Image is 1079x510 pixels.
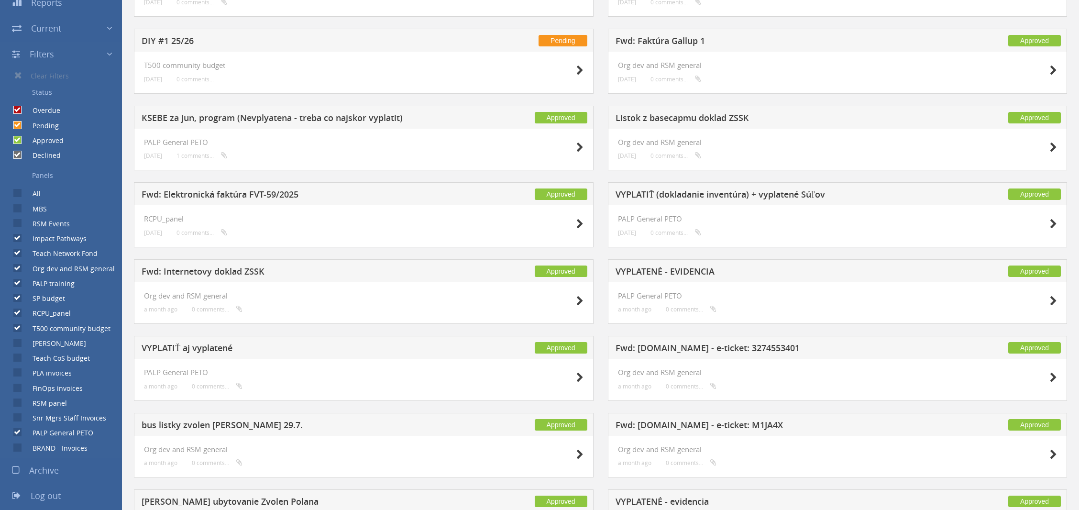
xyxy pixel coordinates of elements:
[23,428,93,438] label: PALP General PETO
[142,497,452,509] h5: [PERSON_NAME] ubytovanie Zvolen Polana
[23,121,59,131] label: Pending
[616,497,926,509] h5: VYPLATENÉ - evidencia
[23,309,71,318] label: RCPU_panel
[618,445,1057,454] h4: Org dev and RSM general
[23,204,47,214] label: MBS
[142,421,452,432] h5: bus listky zvolen [PERSON_NAME] 29.7.
[144,138,584,146] h4: PALP General PETO
[618,229,636,236] small: [DATE]
[23,324,110,333] label: T500 community budget
[618,306,651,313] small: a month ago
[23,234,87,244] label: Impact Pathways
[618,61,1057,69] h4: Org dev and RSM general
[7,167,122,184] a: Panels
[23,384,83,393] label: FinOps invoices
[192,459,242,466] small: 0 comments...
[192,306,242,313] small: 0 comments...
[666,459,716,466] small: 0 comments...
[539,35,587,46] span: Pending
[144,445,584,454] h4: Org dev and RSM general
[666,306,716,313] small: 0 comments...
[618,368,1057,377] h4: Org dev and RSM general
[142,344,452,355] h5: VYPLATIŤ aj vyplatené
[618,215,1057,223] h4: PALP General PETO
[144,306,177,313] small: a month ago
[535,112,587,123] span: Approved
[144,292,584,300] h4: Org dev and RSM general
[650,229,701,236] small: 0 comments...
[616,190,926,202] h5: VYPLATIŤ (dokladanie inventúra) + vyplatené Súľov
[31,490,61,501] span: Log out
[535,266,587,277] span: Approved
[535,342,587,354] span: Approved
[1008,188,1061,200] span: Approved
[176,76,214,83] small: 0 comments...
[618,383,651,390] small: a month ago
[618,459,651,466] small: a month ago
[144,61,584,69] h4: T500 community budget
[23,294,65,303] label: SP budget
[176,229,227,236] small: 0 comments...
[144,76,162,83] small: [DATE]
[144,368,584,377] h4: PALP General PETO
[535,496,587,507] span: Approved
[23,339,86,348] label: [PERSON_NAME]
[144,152,162,159] small: [DATE]
[192,383,242,390] small: 0 comments...
[616,344,926,355] h5: Fwd: [DOMAIN_NAME] - e-ticket: 3274553401
[618,138,1057,146] h4: Org dev and RSM general
[142,190,452,202] h5: Fwd: Elektronická faktúra FVT-59/2025
[176,152,227,159] small: 1 comments...
[23,249,98,258] label: Teach Network Fond
[23,189,41,199] label: All
[144,229,162,236] small: [DATE]
[23,136,64,145] label: Approved
[144,383,177,390] small: a month ago
[23,264,115,274] label: Org dev and RSM general
[7,67,122,84] a: Clear Filters
[1008,35,1061,46] span: Approved
[142,36,452,48] h5: DIY #1 25/26
[618,292,1057,300] h4: PALP General PETO
[1008,342,1061,354] span: Approved
[618,152,636,159] small: [DATE]
[23,413,106,423] label: Snr Mgrs Staff Invoices
[616,113,926,125] h5: Listok z basecapmu doklad ZSSK
[23,219,70,229] label: RSM Events
[30,48,54,60] span: Filters
[142,113,452,125] h5: KSEBE za jun, program (Nevplyatena - treba co najskor vyplatit)
[23,106,60,115] label: Overdue
[650,76,701,83] small: 0 comments...
[1008,419,1061,431] span: Approved
[535,188,587,200] span: Approved
[23,354,90,363] label: Teach CoS budget
[23,443,88,453] label: BRAND - Invoices
[616,421,926,432] h5: Fwd: [DOMAIN_NAME] - e-ticket: M1JA4X
[23,368,72,378] label: PLA invoices
[144,459,177,466] small: a month ago
[535,419,587,431] span: Approved
[616,36,926,48] h5: Fwd: Faktúra Gallup 1
[7,84,122,100] a: Status
[1008,112,1061,123] span: Approved
[618,76,636,83] small: [DATE]
[142,267,452,279] h5: Fwd: Internetovy doklad ZSSK
[144,215,584,223] h4: RCPU_panel
[23,399,67,408] label: RSM panel
[1008,496,1061,507] span: Approved
[650,152,701,159] small: 0 comments...
[1008,266,1061,277] span: Approved
[29,465,59,476] span: Archive
[31,22,61,34] span: Current
[23,151,61,160] label: Declined
[616,267,926,279] h5: VYPLATENÉ - EVIDENCIA
[666,383,716,390] small: 0 comments...
[23,279,75,288] label: PALP training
